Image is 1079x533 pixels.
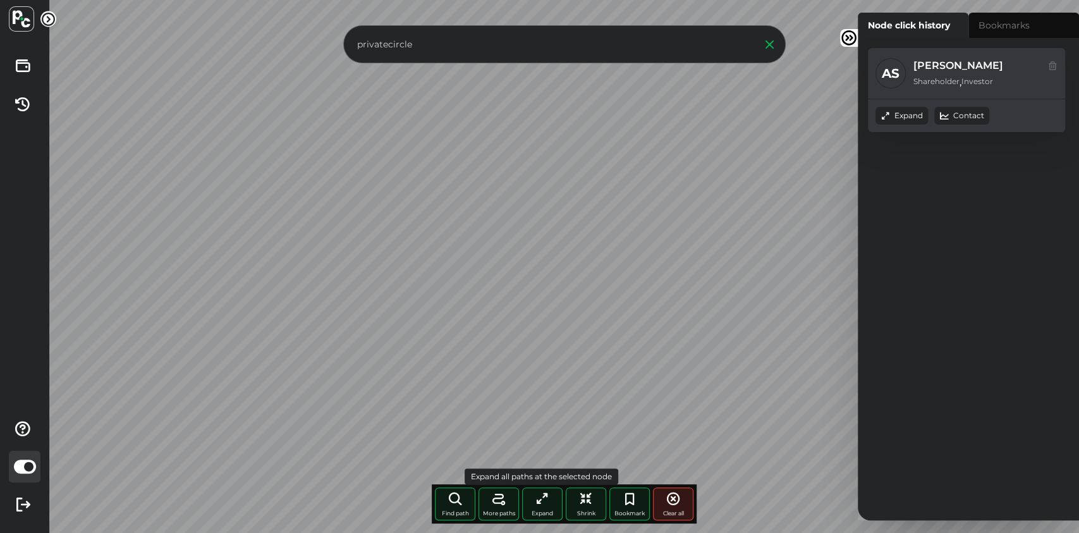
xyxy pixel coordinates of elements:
label: Bookmarks [968,13,1079,38]
div: Investor [961,76,993,88]
span: Expand [532,510,553,517]
label: Node click history [858,13,968,38]
img: logo [9,6,34,32]
div: Expand [875,107,928,125]
div: Shareholder [913,76,960,88]
div: Contact [934,107,989,125]
input: Search for Company, Fund, HNI, Director, Shareholder, etc. [354,35,751,54]
div: [PERSON_NAME] [913,59,1003,72]
div: , [913,76,1003,88]
span: More paths [483,510,515,517]
span: Bookmark [614,510,645,517]
span: Shrink [577,510,595,517]
div: AS [875,58,906,89]
span: Clear all [663,510,684,517]
span: Find path [442,510,469,517]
